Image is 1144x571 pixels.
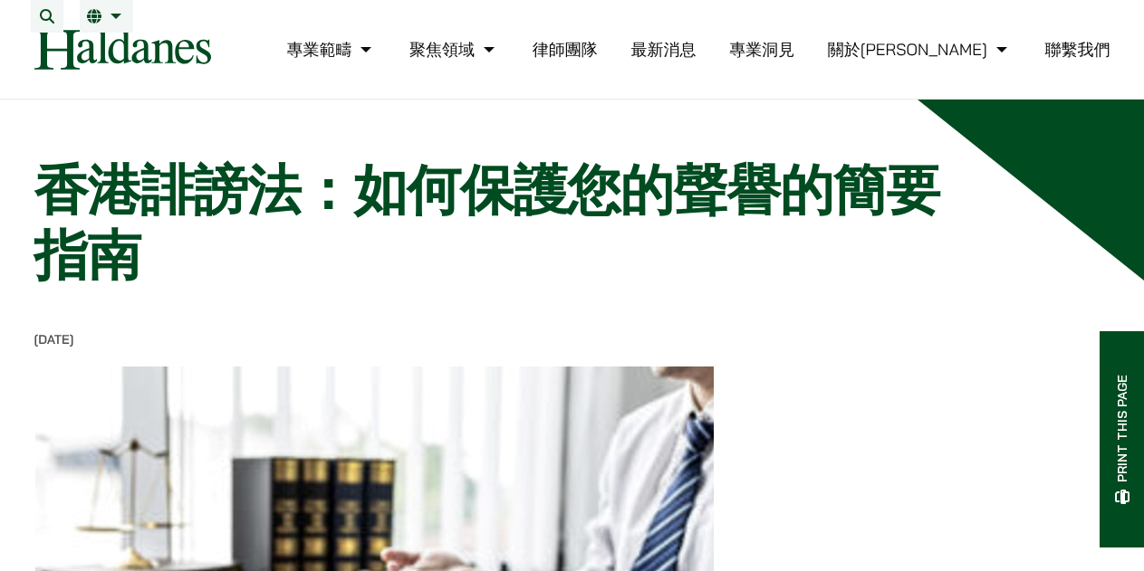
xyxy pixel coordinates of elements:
time: [DATE] [34,331,74,347]
a: 專業範疇 [286,39,376,60]
h1: 香港誹謗法：如何保護您的聲譽的簡要指南 [34,157,975,288]
img: Logo of Haldanes [34,29,211,70]
a: 繁 [87,9,126,24]
a: 最新消息 [630,39,696,60]
a: 關於何敦 [828,39,1012,60]
a: 專業洞見 [729,39,794,60]
a: 聯繫我們 [1045,39,1110,60]
a: 律師團隊 [533,39,598,60]
a: 聚焦領域 [409,39,499,60]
